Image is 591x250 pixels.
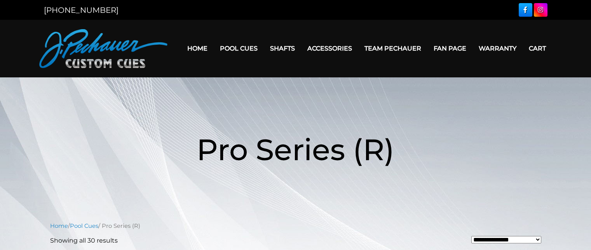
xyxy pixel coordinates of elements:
[523,38,552,58] a: Cart
[70,222,98,229] a: Pool Cues
[427,38,472,58] a: Fan Page
[301,38,358,58] a: Accessories
[358,38,427,58] a: Team Pechauer
[50,222,68,229] a: Home
[264,38,301,58] a: Shafts
[472,38,523,58] a: Warranty
[50,236,118,245] p: Showing all 30 results
[50,222,541,230] nav: Breadcrumb
[181,38,214,58] a: Home
[197,131,394,168] span: Pro Series (R)
[214,38,264,58] a: Pool Cues
[44,5,119,15] a: [PHONE_NUMBER]
[39,29,167,68] img: Pechauer Custom Cues
[471,236,541,243] select: Shop order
